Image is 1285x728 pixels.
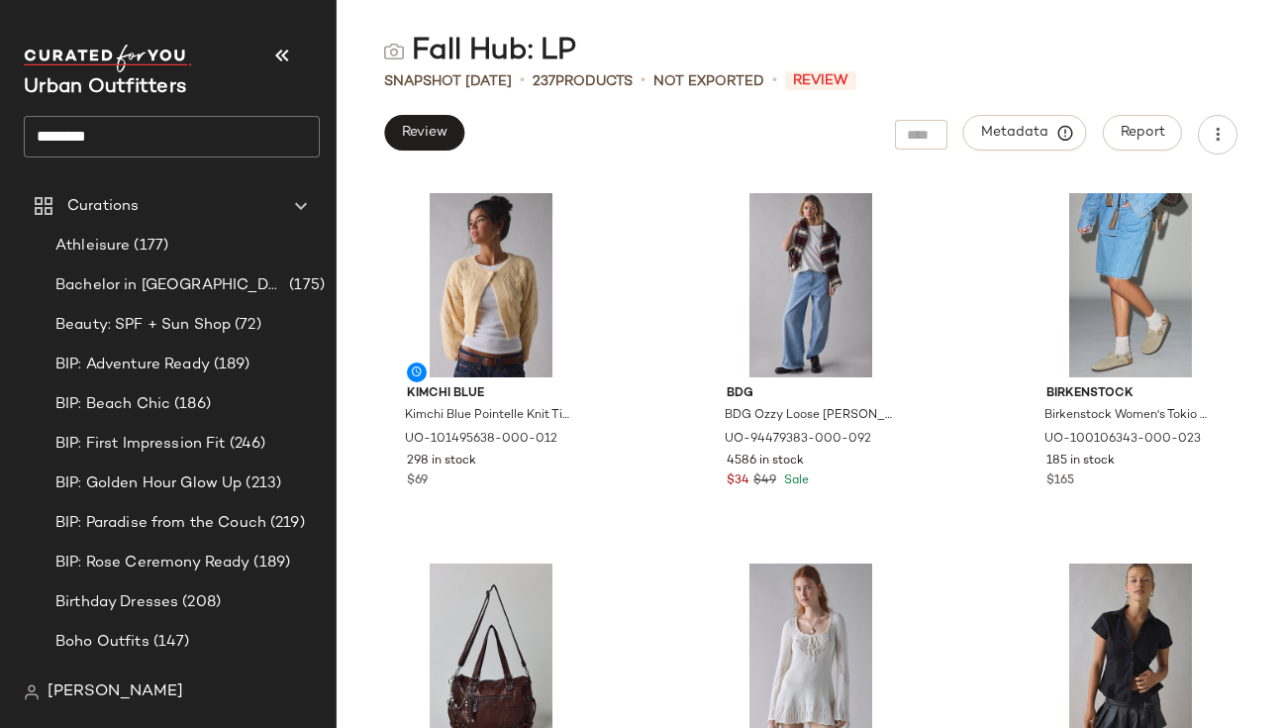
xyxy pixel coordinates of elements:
[727,453,804,470] span: 4586 in stock
[1044,431,1201,449] span: UO-100106343-000-023
[149,631,190,654] span: (147)
[55,671,285,693] span: BTS Curated Dorm Shops: Feminine
[266,512,305,535] span: (219)
[55,472,242,495] span: BIP: Golden Hour Glow Up
[533,74,555,89] span: 237
[55,354,210,376] span: BIP: Adventure Ready
[980,124,1070,142] span: Metadata
[210,354,250,376] span: (189)
[24,684,40,700] img: svg%3e
[405,431,557,449] span: UO-101495638-000-012
[1046,385,1215,403] span: Birkenstock
[407,453,476,470] span: 298 in stock
[55,631,149,654] span: Boho Outfits
[48,680,183,704] span: [PERSON_NAME]
[384,42,404,61] img: svg%3e
[384,32,576,71] div: Fall Hub: LP
[963,115,1087,151] button: Metadata
[55,591,178,614] span: Birthday Dresses
[55,235,130,258] span: Athleisure
[285,274,325,297] span: (175)
[170,393,211,416] span: (186)
[405,407,573,425] span: Kimchi Blue Pointelle Knit Tie-Back Cropped Shrug Cardigan in Cream, Women's at Urban Outfitters
[533,71,633,92] div: Products
[407,472,428,490] span: $69
[725,431,871,449] span: UO-94479383-000-092
[231,314,261,337] span: (72)
[130,235,168,258] span: (177)
[24,45,192,72] img: cfy_white_logo.C9jOOHJF.svg
[178,591,221,614] span: (208)
[725,407,893,425] span: BDG Ozzy Loose [PERSON_NAME] in Light Blue, Women's at Urban Outfitters
[401,125,447,141] span: Review
[780,474,809,487] span: Sale
[67,195,139,218] span: Curations
[1046,472,1074,490] span: $165
[727,385,895,403] span: BDG
[653,71,764,92] span: Not Exported
[711,193,911,377] img: 94479383_092_b
[384,71,512,92] span: Snapshot [DATE]
[55,274,285,297] span: Bachelor in [GEOGRAPHIC_DATA]: LP
[1046,453,1115,470] span: 185 in stock
[727,472,749,490] span: $34
[785,71,856,90] span: Review
[55,393,170,416] span: BIP: Beach Chic
[520,69,525,93] span: •
[407,385,575,403] span: Kimchi Blue
[1031,193,1231,377] img: 100106343_023_b
[55,512,266,535] span: BIP: Paradise from the Couch
[384,115,464,151] button: Review
[772,69,777,93] span: •
[55,552,249,574] span: BIP: Rose Ceremony Ready
[55,314,231,337] span: Beauty: SPF + Sun Shop
[391,193,591,377] img: 101495638_012_b
[226,433,266,456] span: (246)
[641,69,645,93] span: •
[242,472,281,495] span: (213)
[1103,115,1182,151] button: Report
[1044,407,1213,425] span: Birkenstock Women's Tokio Suede Clog in Taupe Suede, Women's at Urban Outfitters
[1120,125,1165,141] span: Report
[753,472,776,490] span: $49
[24,77,186,98] span: Current Company Name
[249,552,290,574] span: (189)
[55,433,226,456] span: BIP: First Impression Fit
[285,671,325,693] span: (267)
